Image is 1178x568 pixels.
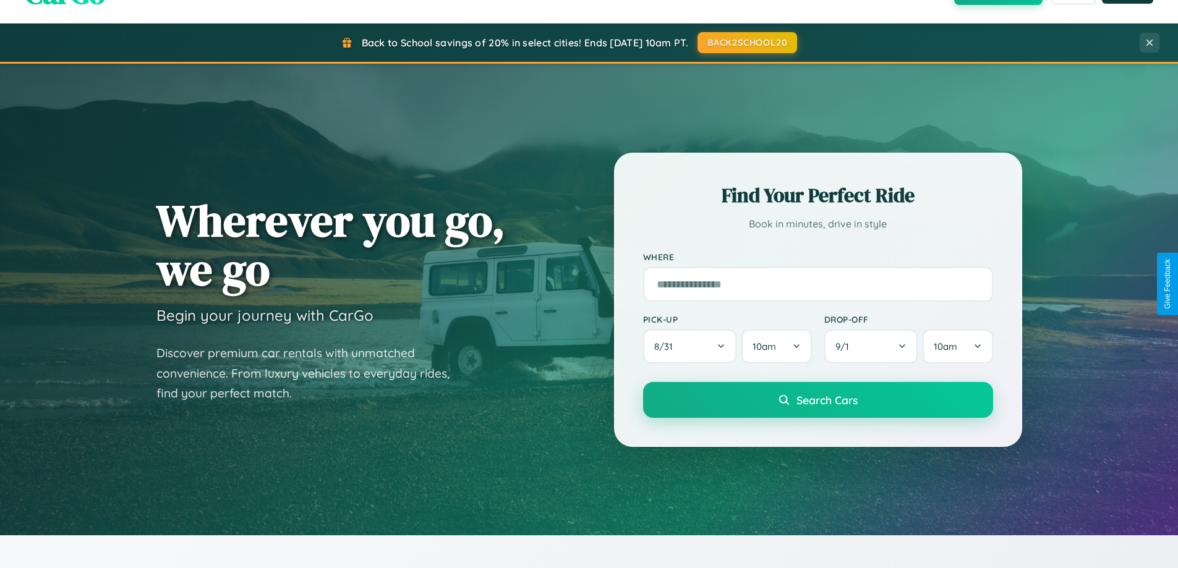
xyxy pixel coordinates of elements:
button: 9/1 [824,329,918,363]
label: Drop-off [824,314,993,324]
button: Search Cars [643,382,993,418]
span: 10am [934,341,957,352]
div: Give Feedback [1163,259,1172,309]
h2: Find Your Perfect Ride [643,182,993,209]
h1: Wherever you go, we go [156,196,505,294]
span: 10am [753,341,776,352]
button: 10am [923,329,992,363]
p: Book in minutes, drive in style [643,215,993,233]
label: Where [643,252,993,262]
span: 9 / 1 [835,341,855,352]
button: 8/31 [643,329,737,363]
label: Pick-up [643,314,812,324]
button: BACK2SCHOOL20 [698,32,797,53]
span: Back to School savings of 20% in select cities! Ends [DATE] 10am PT. [362,36,688,49]
p: Discover premium car rentals with unmatched convenience. From luxury vehicles to everyday rides, ... [156,343,466,404]
button: 10am [741,329,811,363]
span: Search Cars [796,393,858,407]
h3: Begin your journey with CarGo [156,306,373,324]
span: 8 / 31 [654,341,679,352]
